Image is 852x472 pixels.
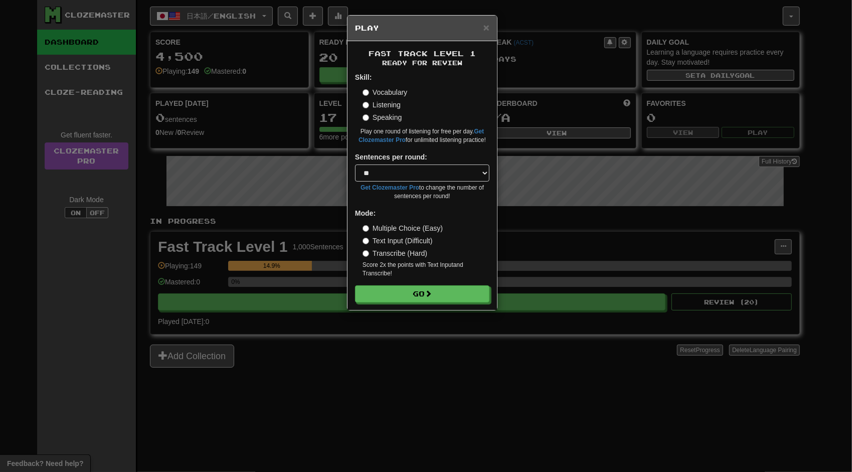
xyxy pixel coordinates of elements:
[355,184,489,201] small: to change the number of sentences per round!
[355,59,489,67] small: Ready for Review
[363,261,489,278] small: Score 2x the points with Text Input and Transcribe !
[363,223,443,233] label: Multiple Choice (Easy)
[355,209,376,217] strong: Mode:
[355,127,489,144] small: Play one round of listening for free per day. for unlimited listening practice!
[363,100,401,110] label: Listening
[363,238,369,244] input: Text Input (Difficult)
[363,225,369,232] input: Multiple Choice (Easy)
[483,22,489,33] span: ×
[483,22,489,33] button: Close
[363,114,369,121] input: Speaking
[355,73,372,81] strong: Skill:
[355,152,427,162] label: Sentences per round:
[363,89,369,96] input: Vocabulary
[361,184,419,191] a: Get Clozemaster Pro
[355,285,489,302] button: Go
[369,49,476,58] span: Fast Track Level 1
[363,248,427,258] label: Transcribe (Hard)
[355,23,489,33] h5: Play
[363,102,369,108] input: Listening
[363,236,433,246] label: Text Input (Difficult)
[363,250,369,257] input: Transcribe (Hard)
[363,87,407,97] label: Vocabulary
[363,112,402,122] label: Speaking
